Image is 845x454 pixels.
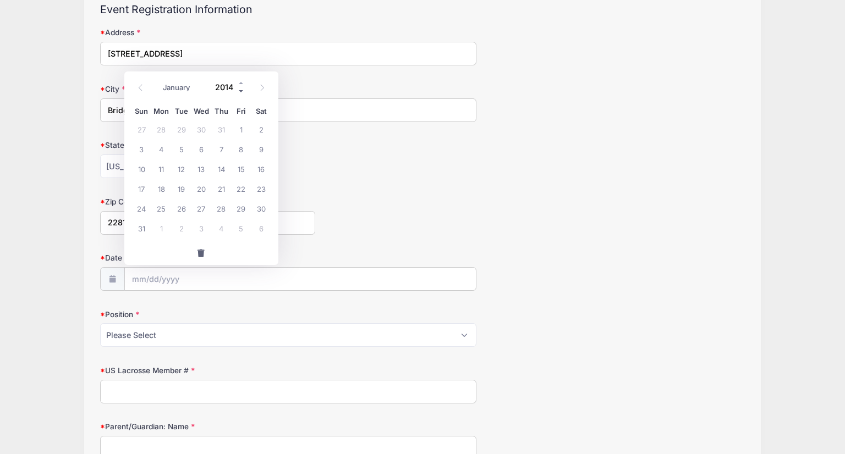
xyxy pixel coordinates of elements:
span: August 27, 2014 [191,198,211,218]
span: August 31, 2014 [131,218,151,238]
span: August 24, 2014 [131,198,151,218]
span: July 28, 2014 [151,119,171,139]
span: Mon [151,108,171,115]
span: August 4, 2014 [151,139,171,159]
span: August 1, 2014 [231,119,251,139]
span: August 23, 2014 [251,179,271,198]
span: July 29, 2014 [171,119,191,139]
span: August 14, 2014 [211,159,231,179]
select: Month [157,81,206,95]
h2: Event Registration Information [100,3,745,16]
span: Sat [251,108,271,115]
span: August 17, 2014 [131,179,151,198]
span: August 2, 2014 [251,119,271,139]
span: August 13, 2014 [191,159,211,179]
span: July 31, 2014 [211,119,231,139]
label: City [100,84,315,95]
span: August 21, 2014 [211,179,231,198]
label: State [100,140,315,151]
span: August 5, 2014 [171,139,191,159]
label: US Lacrosse Member # [100,365,315,376]
span: July 30, 2014 [191,119,211,139]
span: September 4, 2014 [211,218,231,238]
span: July 27, 2014 [131,119,151,139]
span: September 3, 2014 [191,218,211,238]
span: August 30, 2014 [251,198,271,218]
span: August 9, 2014 [251,139,271,159]
label: Address [100,27,315,38]
span: August 20, 2014 [191,179,211,198]
span: August 25, 2014 [151,198,171,218]
span: September 6, 2014 [251,218,271,238]
span: August 3, 2014 [131,139,151,159]
span: August 8, 2014 [231,139,251,159]
input: Year [210,79,245,96]
span: August 19, 2014 [171,179,191,198]
input: mm/dd/yyyy [124,267,476,291]
span: August 29, 2014 [231,198,251,218]
span: August 10, 2014 [131,159,151,179]
span: September 1, 2014 [151,218,171,238]
span: Wed [191,108,211,115]
span: Fri [231,108,251,115]
span: Thu [211,108,231,115]
label: Date of Birth [100,252,315,263]
span: August 18, 2014 [151,179,171,198]
span: August 28, 2014 [211,198,231,218]
span: August 26, 2014 [171,198,191,218]
span: August 7, 2014 [211,139,231,159]
span: August 22, 2014 [231,179,251,198]
span: September 5, 2014 [231,218,251,238]
span: Sun [131,108,151,115]
input: xxxxx [100,211,315,235]
label: Zip Code [100,196,315,207]
span: Tue [171,108,191,115]
span: August 6, 2014 [191,139,211,159]
span: August 15, 2014 [231,159,251,179]
span: September 2, 2014 [171,218,191,238]
label: Position [100,309,315,320]
label: Parent/Guardian: Name [100,421,315,432]
span: August 16, 2014 [251,159,271,179]
span: August 12, 2014 [171,159,191,179]
span: August 11, 2014 [151,159,171,179]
